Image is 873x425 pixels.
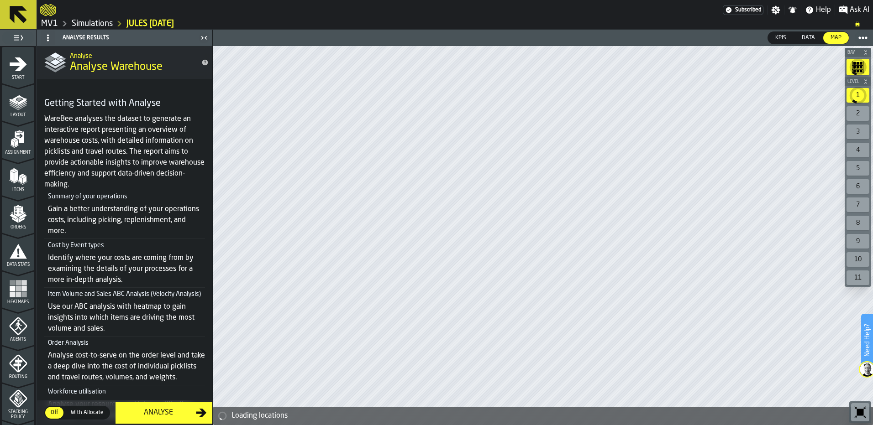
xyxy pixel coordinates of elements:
div: 5 [847,161,869,176]
p: Analyse cost-to-serve on the order level and take a deep dive into the cost of individual picklis... [48,350,205,383]
span: Data [798,34,819,42]
div: 1 [847,88,869,103]
label: button-switch-multi-KPIs [768,31,794,44]
div: button-toolbar-undefined [845,250,871,269]
div: Analyse Results [39,31,198,45]
span: Data Stats [2,262,34,267]
div: 3 [847,124,869,139]
li: menu Items [2,159,34,196]
label: Need Help? [862,315,872,366]
div: 8 [847,216,869,230]
div: button-toolbar-undefined [845,141,871,159]
a: logo-header [40,2,56,18]
label: button-toggle-Notifications [784,5,801,15]
label: button-switch-multi-Data [794,31,823,44]
label: button-switch-multi-Map [823,31,849,44]
button: button- [845,48,871,57]
p: Gain a better understanding of your operations costs, including picking, replenishment, and more. [48,204,205,237]
p: Use our ABC analysis with heatmap to gain insights into which items are driving the most volume a... [48,301,205,334]
div: button-toolbar-undefined [845,104,871,123]
a: link-to-/wh/i/3ccf57d1-1e0c-4a81-a3bb-c2011c5f0d50/settings/billing [723,5,763,15]
p: Analyse your resources and labour utilisation with our FTE and wave pick forecasting. [48,399,205,421]
div: 2 [847,106,869,121]
label: button-switch-multi-Off [44,406,64,420]
span: Map [827,34,845,42]
span: With Allocate [67,409,107,417]
nav: Breadcrumb [40,18,869,29]
div: 10 [847,252,869,267]
div: thumb [768,32,794,44]
label: button-toggle-Close me [198,32,210,43]
div: button-toolbar-undefined [845,86,871,104]
h6: Summary of your operations [48,193,205,200]
div: 11 [847,270,869,285]
span: Items [2,187,34,192]
li: menu Heatmaps [2,271,34,308]
span: Start [2,75,34,80]
a: logo-header [215,405,267,423]
label: button-toggle-Settings [768,5,784,15]
div: button-toolbar-undefined [845,57,871,77]
span: Subscribed [735,7,761,13]
li: menu Orders [2,197,34,233]
div: button-toolbar-undefined [845,269,871,287]
div: button-toolbar-undefined [845,159,871,177]
div: button-toolbar-undefined [845,123,871,141]
span: Ask AI [850,5,869,16]
label: button-toggle-Help [801,5,835,16]
button: button- [845,77,871,86]
h6: Item Volume and Sales ABC Analysis (Velocity Analysis) [48,290,205,298]
h4: Getting Started with Analyse [44,97,205,110]
li: menu Agents [2,309,34,345]
div: 7 [847,197,869,212]
span: Routing [2,374,34,379]
div: thumb [823,32,849,44]
div: 6 [847,179,869,194]
div: Analyse [121,407,196,418]
h6: Workforce utilisation [48,388,205,395]
h6: Cost by Event types [48,242,205,249]
div: Loading locations [231,410,869,421]
span: Stacking Policy [2,409,34,420]
label: button-toggle-Ask AI [835,5,873,16]
label: button-switch-multi-With Allocate [64,406,110,420]
div: thumb [65,407,109,419]
span: Bay [846,50,861,55]
div: thumb [45,407,63,419]
span: Assignment [2,150,34,155]
h6: Order Analysis [48,339,205,347]
div: thumb [794,32,822,44]
span: Layout [2,113,34,118]
h2: Sub Title [70,51,194,60]
span: Level [846,79,861,84]
button: button-Analyse [116,402,212,424]
span: KPIs [772,34,790,42]
div: 4 [847,143,869,157]
li: menu Stacking Policy [2,384,34,420]
span: Analyse Warehouse [70,60,163,74]
a: link-to-/wh/i/3ccf57d1-1e0c-4a81-a3bb-c2011c5f0d50 [41,19,58,29]
div: title-Analyse Warehouse [37,46,212,79]
p: WareBee analyses the dataset to generate an interactive report presenting an overview of warehous... [44,114,205,190]
div: button-toolbar-undefined [845,232,871,250]
a: link-to-/wh/i/3ccf57d1-1e0c-4a81-a3bb-c2011c5f0d50 [72,19,113,29]
svg: Reset zoom and position [853,405,868,420]
div: button-toolbar-undefined [845,177,871,196]
div: alert-Loading locations [213,407,873,425]
span: Heatmaps [2,300,34,305]
label: button-toggle-Toggle Full Menu [2,31,34,44]
div: button-toolbar-undefined [849,401,871,423]
span: Help [816,5,831,16]
div: Menu Subscription [723,5,763,15]
li: menu Data Stats [2,234,34,270]
span: Agents [2,337,34,342]
p: Identify where your costs are coming from by examining the details of your processes for a more i... [48,253,205,285]
span: Off [47,409,62,417]
div: 9 [847,234,869,249]
li: menu Assignment [2,122,34,158]
li: menu Routing [2,346,34,383]
li: menu Start [2,47,34,83]
li: menu Layout [2,84,34,121]
a: link-to-/wh/i/3ccf57d1-1e0c-4a81-a3bb-c2011c5f0d50/simulations/95a7a1a9-cb8e-4a40-a045-569dd38c0b6d [126,19,174,29]
span: Orders [2,225,34,230]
